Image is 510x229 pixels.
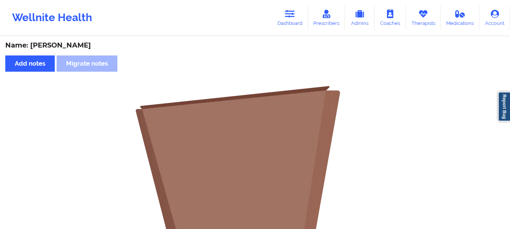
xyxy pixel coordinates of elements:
[308,5,345,30] a: Prescribers
[441,5,480,30] a: Medications
[479,5,510,30] a: Account
[5,55,55,72] button: Add notes
[272,5,308,30] a: Dashboard
[498,92,510,121] a: Report Bug
[5,41,505,50] div: Name: [PERSON_NAME]
[406,5,441,30] a: Therapists
[374,5,406,30] a: Coaches
[345,5,374,30] a: Admins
